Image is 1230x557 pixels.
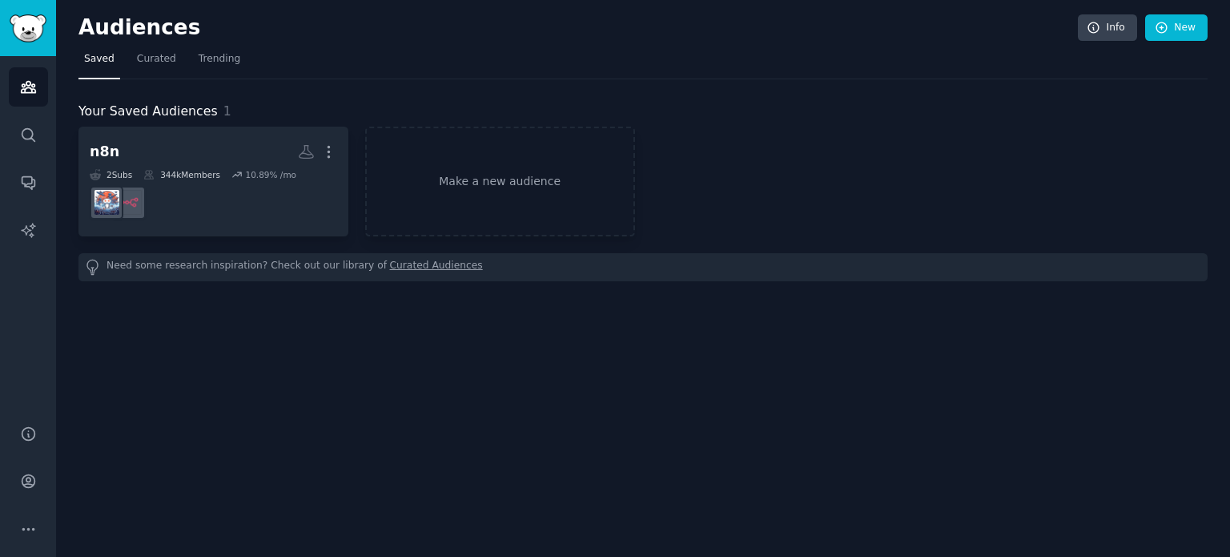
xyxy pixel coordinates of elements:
[78,46,120,79] a: Saved
[78,15,1078,41] h2: Audiences
[94,190,119,215] img: AI_Agents
[78,127,348,236] a: n8n2Subs344kMembers10.89% /mon8nAI_Agents
[390,259,483,276] a: Curated Audiences
[1145,14,1208,42] a: New
[245,169,296,180] div: 10.89 % /mo
[223,103,231,119] span: 1
[117,190,142,215] img: n8n
[143,169,220,180] div: 344k Members
[365,127,635,236] a: Make a new audience
[90,169,132,180] div: 2 Sub s
[193,46,246,79] a: Trending
[10,14,46,42] img: GummySearch logo
[131,46,182,79] a: Curated
[78,102,218,122] span: Your Saved Audiences
[137,52,176,67] span: Curated
[84,52,115,67] span: Saved
[199,52,240,67] span: Trending
[90,142,119,162] div: n8n
[78,253,1208,281] div: Need some research inspiration? Check out our library of
[1078,14,1137,42] a: Info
